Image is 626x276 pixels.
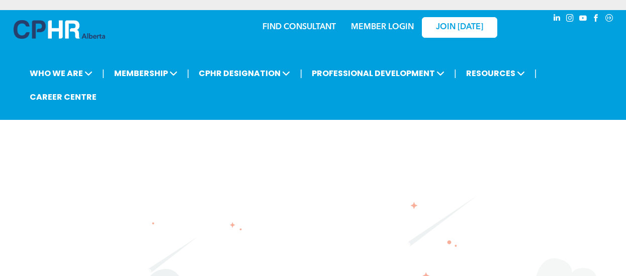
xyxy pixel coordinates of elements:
a: FIND CONSULTANT [262,23,336,31]
a: MEMBER LOGIN [351,23,414,31]
a: instagram [565,13,576,26]
li: | [300,63,302,84]
a: facebook [591,13,602,26]
span: MEMBERSHIP [111,64,181,83]
span: RESOURCES [463,64,528,83]
li: | [454,63,457,84]
a: Social network [604,13,615,26]
a: linkedin [552,13,563,26]
a: CAREER CENTRE [27,88,100,106]
span: CPHR DESIGNATION [196,64,293,83]
span: WHO WE ARE [27,64,96,83]
a: JOIN [DATE] [422,17,497,38]
span: JOIN [DATE] [436,23,483,32]
li: | [187,63,190,84]
li: | [534,63,537,84]
span: PROFESSIONAL DEVELOPMENT [309,64,448,83]
img: A blue and white logo for cp alberta [14,20,105,39]
a: youtube [578,13,589,26]
li: | [102,63,105,84]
